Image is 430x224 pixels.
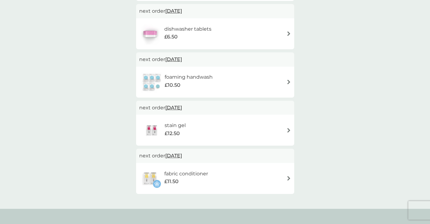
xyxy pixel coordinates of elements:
[165,121,186,130] h6: stain gel
[139,55,291,64] p: next order
[165,130,180,138] span: £12.50
[164,178,179,186] span: £11.50
[165,5,182,17] span: [DATE]
[286,128,291,133] img: arrow right
[165,81,180,89] span: £10.50
[139,23,161,45] img: dishwasher tablets
[139,104,291,112] p: next order
[164,33,178,41] span: £6.50
[286,176,291,181] img: arrow right
[139,168,161,189] img: fabric conditioner
[164,25,211,33] h6: dishwasher tablets
[165,73,213,81] h6: foaming handwash
[139,71,165,93] img: foaming handwash
[165,53,182,65] span: [DATE]
[139,119,165,141] img: stain gel
[139,7,291,15] p: next order
[164,170,208,178] h6: fabric conditioner
[165,102,182,114] span: [DATE]
[165,150,182,162] span: [DATE]
[286,80,291,84] img: arrow right
[139,152,291,160] p: next order
[286,31,291,36] img: arrow right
